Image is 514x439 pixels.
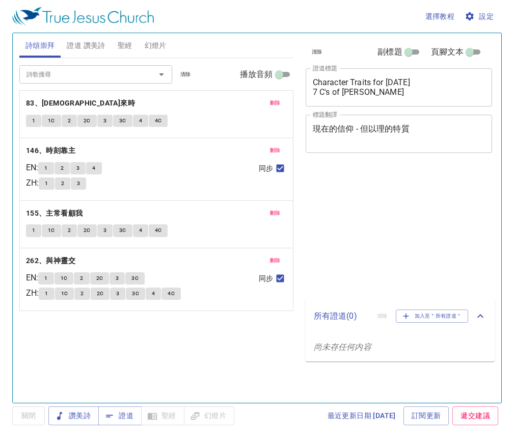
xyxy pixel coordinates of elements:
[68,226,71,235] span: 2
[125,272,145,285] button: 3C
[119,116,126,125] span: 3C
[431,46,464,58] span: 頁腳文本
[90,272,110,285] button: 2C
[313,78,485,97] textarea: Character Traits for [DATE] 7 C's of [PERSON_NAME]
[77,179,80,188] span: 3
[145,39,167,52] span: 幻燈片
[39,288,54,300] button: 1
[463,7,498,26] button: 設定
[323,406,400,425] a: 最近更新日期 [DATE]
[425,10,455,23] span: 選擇教程
[119,226,126,235] span: 3C
[80,274,83,283] span: 2
[32,116,35,125] span: 1
[77,224,97,237] button: 2C
[146,288,161,300] button: 4
[126,288,145,300] button: 3C
[180,70,191,79] span: 清除
[149,115,168,127] button: 4C
[396,309,469,323] button: 加入至＂所有證道＂
[61,274,68,283] span: 1C
[118,39,132,52] span: 聖經
[139,226,142,235] span: 4
[44,274,47,283] span: 1
[155,116,162,125] span: 4C
[70,162,86,174] button: 3
[97,224,113,237] button: 3
[61,289,68,298] span: 1C
[26,97,135,110] b: 83、[DEMOGRAPHIC_DATA]來時
[12,7,154,25] img: True Jesus Church
[131,274,139,283] span: 3C
[80,289,84,298] span: 2
[133,115,148,127] button: 4
[39,177,54,190] button: 1
[86,162,101,174] button: 4
[38,162,53,174] button: 1
[259,273,273,284] span: 同步
[402,312,462,321] span: 加入至＂所有證道＂
[110,272,125,285] button: 3
[270,146,281,155] span: 刪除
[91,288,110,300] button: 2C
[306,46,329,58] button: 清除
[26,207,83,220] b: 155、主常看顧我
[55,288,74,300] button: 1C
[55,177,70,190] button: 2
[314,310,369,322] p: 所有證道 ( 0 )
[412,409,441,422] span: 訂閱更新
[84,226,91,235] span: 2C
[103,116,106,125] span: 3
[26,254,75,267] b: 262、與神靈交
[76,164,79,173] span: 3
[77,115,97,127] button: 2C
[312,47,322,57] span: 清除
[71,177,86,190] button: 3
[55,272,74,285] button: 1C
[67,39,105,52] span: 證道 讚美詩
[452,406,498,425] a: 遞交建議
[96,274,103,283] span: 2C
[26,144,75,157] b: 146、時刻靠主
[314,342,371,352] i: 尚未存任何内容
[110,288,125,300] button: 3
[161,288,181,300] button: 4C
[92,164,95,173] span: 4
[306,299,495,333] div: 所有證道(0)清除加入至＂所有證道＂
[26,97,137,110] button: 83、[DEMOGRAPHIC_DATA]來時
[26,272,38,284] p: EN :
[264,254,287,267] button: 刪除
[116,289,119,298] span: 3
[48,226,55,235] span: 1C
[25,39,55,52] span: 詩頌崇拜
[113,115,132,127] button: 3C
[26,287,39,299] p: ZH :
[45,289,48,298] span: 1
[55,162,70,174] button: 2
[421,7,459,26] button: 選擇教程
[57,409,91,422] span: 讚美詩
[26,224,41,237] button: 1
[103,226,106,235] span: 3
[259,163,273,174] span: 同步
[97,289,104,298] span: 2C
[328,409,396,422] span: 最近更新日期 [DATE]
[264,97,287,109] button: 刪除
[48,116,55,125] span: 1C
[270,209,281,218] span: 刪除
[174,68,197,81] button: 清除
[48,406,99,425] button: 讚美詩
[403,406,449,425] a: 訂閱更新
[133,224,148,237] button: 4
[154,67,169,82] button: Open
[302,164,456,295] iframe: from-child
[152,289,155,298] span: 4
[45,179,48,188] span: 1
[97,115,113,127] button: 3
[26,144,77,157] button: 146、時刻靠主
[32,226,35,235] span: 1
[106,409,133,422] span: 證道
[139,116,142,125] span: 4
[62,115,77,127] button: 2
[113,224,132,237] button: 3C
